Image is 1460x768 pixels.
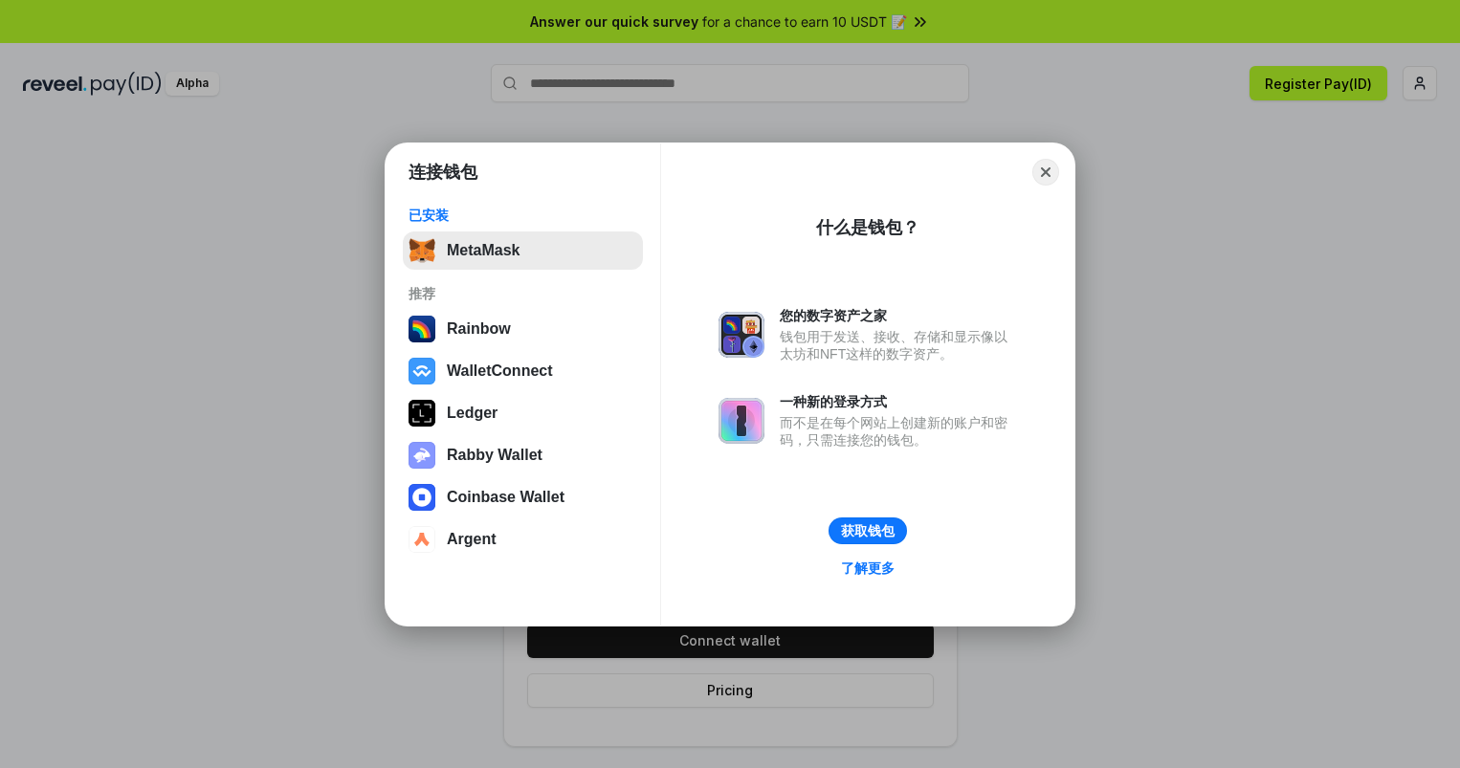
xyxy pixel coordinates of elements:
div: 推荐 [409,285,637,302]
img: svg+xml,%3Csvg%20xmlns%3D%22http%3A%2F%2Fwww.w3.org%2F2000%2Fsvg%22%20width%3D%2228%22%20height%3... [409,400,435,427]
img: svg+xml,%3Csvg%20xmlns%3D%22http%3A%2F%2Fwww.w3.org%2F2000%2Fsvg%22%20fill%3D%22none%22%20viewBox... [409,442,435,469]
button: Argent [403,520,643,559]
div: Argent [447,531,497,548]
button: Ledger [403,394,643,432]
div: 获取钱包 [841,522,895,539]
div: MetaMask [447,242,520,259]
div: 钱包用于发送、接收、存储和显示像以太坊和NFT这样的数字资产。 [780,328,1017,362]
img: svg+xml,%3Csvg%20width%3D%2228%22%20height%3D%2228%22%20viewBox%3D%220%200%2028%2028%22%20fill%3D... [409,526,435,553]
h1: 连接钱包 [409,161,477,184]
div: 而不是在每个网站上创建新的账户和密码，只需连接您的钱包。 [780,414,1017,449]
img: svg+xml,%3Csvg%20width%3D%22120%22%20height%3D%22120%22%20viewBox%3D%220%200%20120%20120%22%20fil... [409,316,435,342]
div: 您的数字资产之家 [780,307,1017,324]
div: 一种新的登录方式 [780,393,1017,410]
img: svg+xml,%3Csvg%20width%3D%2228%22%20height%3D%2228%22%20viewBox%3D%220%200%2028%2028%22%20fill%3D... [409,358,435,384]
button: Close [1032,159,1059,186]
div: WalletConnect [447,362,553,380]
div: 了解更多 [841,560,895,577]
div: Rainbow [447,320,511,338]
button: Coinbase Wallet [403,478,643,516]
div: Rabby Wallet [447,447,542,464]
img: svg+xml,%3Csvg%20width%3D%2228%22%20height%3D%2228%22%20viewBox%3D%220%200%2028%2028%22%20fill%3D... [409,484,435,511]
div: Ledger [447,405,498,422]
img: svg+xml,%3Csvg%20fill%3D%22none%22%20height%3D%2233%22%20viewBox%3D%220%200%2035%2033%22%20width%... [409,237,435,264]
a: 了解更多 [830,556,906,581]
div: Coinbase Wallet [447,489,564,506]
img: svg+xml,%3Csvg%20xmlns%3D%22http%3A%2F%2Fwww.w3.org%2F2000%2Fsvg%22%20fill%3D%22none%22%20viewBox... [719,398,764,444]
div: 什么是钱包？ [816,216,919,239]
div: 已安装 [409,207,637,224]
img: svg+xml,%3Csvg%20xmlns%3D%22http%3A%2F%2Fwww.w3.org%2F2000%2Fsvg%22%20fill%3D%22none%22%20viewBox... [719,312,764,358]
button: WalletConnect [403,352,643,390]
button: Rabby Wallet [403,436,643,474]
button: Rainbow [403,310,643,348]
button: 获取钱包 [829,517,907,544]
button: MetaMask [403,231,643,270]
